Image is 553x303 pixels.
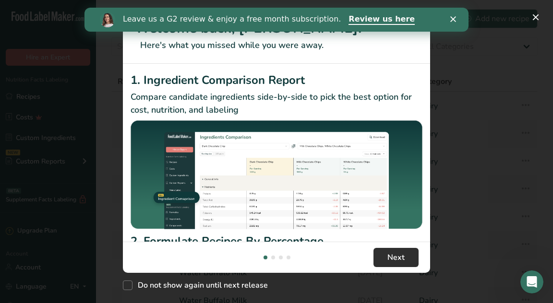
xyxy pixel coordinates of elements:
[387,252,405,263] span: Next
[131,120,422,229] img: Ingredient Comparison Report
[134,39,419,52] p: Here's what you missed while you were away.
[84,8,469,32] iframe: Intercom live chat banner
[520,270,543,293] iframe: Intercom live chat
[373,248,419,267] button: Next
[131,91,422,117] p: Compare candidate ingredients side-by-side to pick the best option for cost, nutrition, and labeling
[131,71,422,89] h2: 1. Ingredient Comparison Report
[131,233,422,250] h2: 2. Formulate Recipes By Percentage
[366,9,375,14] div: Close
[132,280,268,290] span: Do not show again until next release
